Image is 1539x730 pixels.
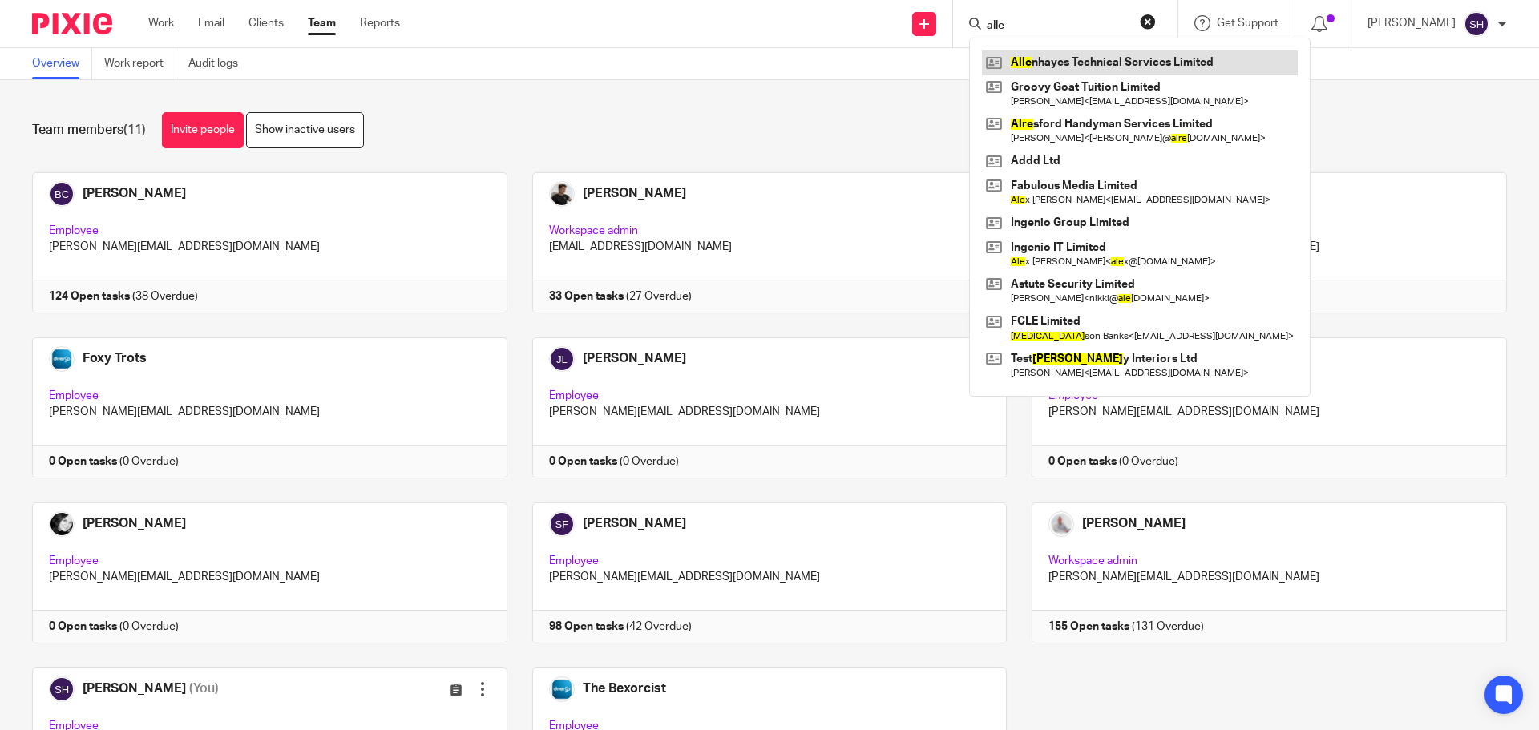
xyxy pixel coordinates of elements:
a: Overview [32,48,92,79]
img: svg%3E [1464,11,1489,37]
a: Team [308,15,336,31]
p: [PERSON_NAME] [1367,15,1456,31]
a: Invite people [162,112,244,148]
a: Reports [360,15,400,31]
a: Show inactive users [246,112,364,148]
button: Clear [1140,14,1156,30]
a: Email [198,15,224,31]
input: Search [985,19,1129,34]
a: Work [148,15,174,31]
span: Get Support [1217,18,1278,29]
a: Clients [248,15,284,31]
h1: Team members [32,122,146,139]
span: (11) [123,123,146,136]
img: Pixie [32,13,112,34]
a: Audit logs [188,48,250,79]
a: Work report [104,48,176,79]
